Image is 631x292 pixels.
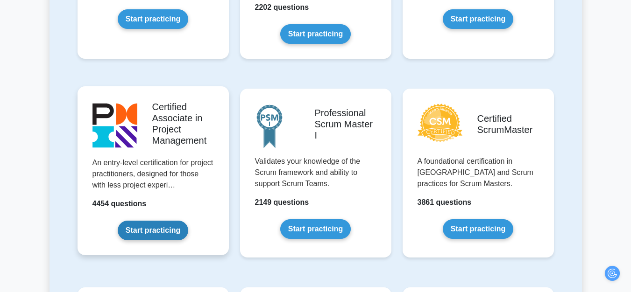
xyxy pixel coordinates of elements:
[118,221,188,240] a: Start practicing
[280,24,351,44] a: Start practicing
[118,9,188,29] a: Start practicing
[443,9,513,29] a: Start practicing
[443,219,513,239] a: Start practicing
[280,219,351,239] a: Start practicing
